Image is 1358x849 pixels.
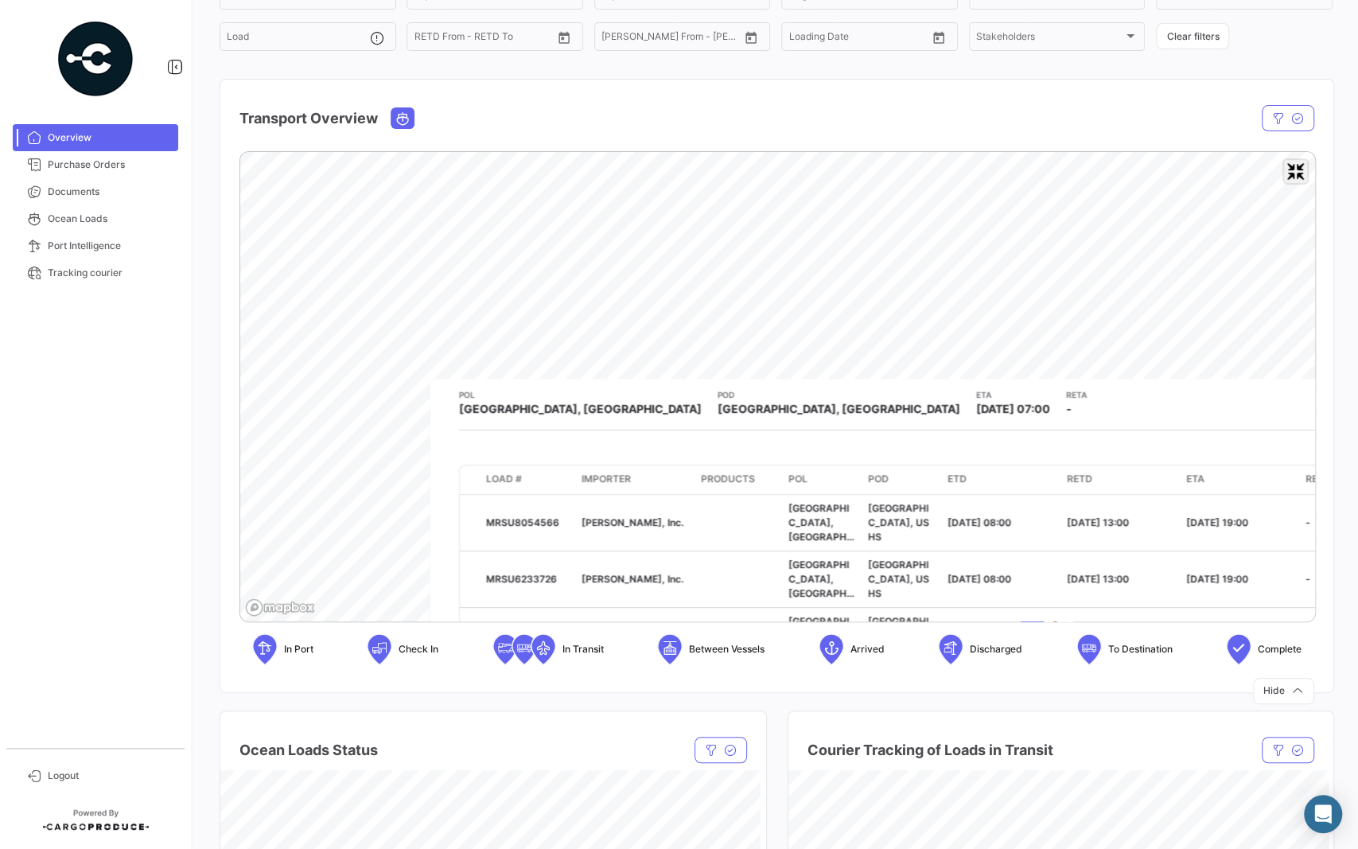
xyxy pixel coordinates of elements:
[1185,572,1247,584] span: [DATE] 19:00
[1284,160,1307,183] button: Exit fullscreen
[1185,471,1204,485] span: ETA
[947,516,1010,528] span: [DATE] 08:00
[48,158,172,172] span: Purchase Orders
[48,769,172,783] span: Logout
[13,232,178,259] a: Port Intelligence
[867,614,928,655] span: [GEOGRAPHIC_DATA], US HS
[940,465,1060,493] datatable-header-cell: ETD
[239,107,378,130] h4: Transport Overview
[689,642,765,656] span: Between Vessels
[635,33,701,45] input: To
[458,388,701,401] app-card-info-title: POL
[13,124,178,151] a: Overview
[48,266,172,280] span: Tracking courier
[13,259,178,286] a: Tracking courier
[717,401,959,417] span: [GEOGRAPHIC_DATA], [GEOGRAPHIC_DATA]
[239,739,378,761] h4: Ocean Loads Status
[788,501,854,556] span: [GEOGRAPHIC_DATA], [GEOGRAPHIC_DATA]
[927,25,951,49] button: Open calendar
[970,642,1022,656] span: Discharged
[1305,572,1309,584] span: -
[48,130,172,145] span: Overview
[807,739,1053,761] h4: Courier Tracking of Loads in Transit
[1060,465,1179,493] datatable-header-cell: RETD
[788,471,807,485] span: POL
[1258,642,1302,656] span: Complete
[562,642,604,656] span: In Transit
[485,571,568,586] div: MRSU6233726
[245,598,315,617] a: Mapbox logo
[947,572,1010,584] span: [DATE] 08:00
[1185,516,1247,528] span: [DATE] 19:00
[1065,388,1086,401] app-card-info-title: RETA
[975,388,1049,401] app-card-info-title: ETA
[867,558,928,598] span: [GEOGRAPHIC_DATA], US HS
[947,471,966,485] span: ETD
[284,642,313,656] span: In Port
[788,33,811,45] input: From
[13,151,178,178] a: Purchase Orders
[1066,471,1091,485] span: RETD
[485,515,568,529] div: MRSU8054566
[391,108,414,128] button: Ocean
[1156,23,1229,49] button: Clear filters
[48,239,172,253] span: Port Intelligence
[13,178,178,205] a: Documents
[1066,572,1128,584] span: [DATE] 13:00
[694,465,781,493] datatable-header-cell: Products
[458,401,701,417] span: [GEOGRAPHIC_DATA], [GEOGRAPHIC_DATA]
[867,471,888,485] span: POD
[717,388,959,401] app-card-info-title: POD
[1065,402,1071,415] span: -
[447,33,513,45] input: To
[700,471,754,485] span: Products
[781,465,861,493] datatable-header-cell: POL
[1108,642,1173,656] span: To Destination
[56,19,135,99] img: powered-by.png
[48,212,172,226] span: Ocean Loads
[1305,516,1309,528] span: -
[1304,795,1342,833] div: Abrir Intercom Messenger
[850,642,885,656] span: Arrived
[867,501,928,542] span: [GEOGRAPHIC_DATA], US HS
[788,614,854,669] span: [GEOGRAPHIC_DATA], [GEOGRAPHIC_DATA]
[601,33,624,45] input: From
[13,205,178,232] a: Ocean Loads
[48,185,172,199] span: Documents
[581,516,683,528] span: [PERSON_NAME], Inc.
[788,558,854,613] span: [GEOGRAPHIC_DATA], [GEOGRAPHIC_DATA]
[975,402,1049,415] span: [DATE] 07:00
[976,33,1124,45] span: Stakeholders
[485,471,521,485] span: Load #
[739,25,763,49] button: Open calendar
[581,572,683,584] span: [PERSON_NAME], Inc.
[861,465,940,493] datatable-header-cell: POD
[414,33,436,45] input: From
[399,642,438,656] span: Check In
[581,471,630,485] span: Importer
[822,33,888,45] input: To
[574,465,694,493] datatable-header-cell: Importer
[1179,465,1298,493] datatable-header-cell: ETA
[1066,516,1128,528] span: [DATE] 13:00
[479,465,574,493] datatable-header-cell: Load #
[1253,678,1314,704] button: Hide
[552,25,576,49] button: Open calendar
[1305,471,1329,485] span: RETA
